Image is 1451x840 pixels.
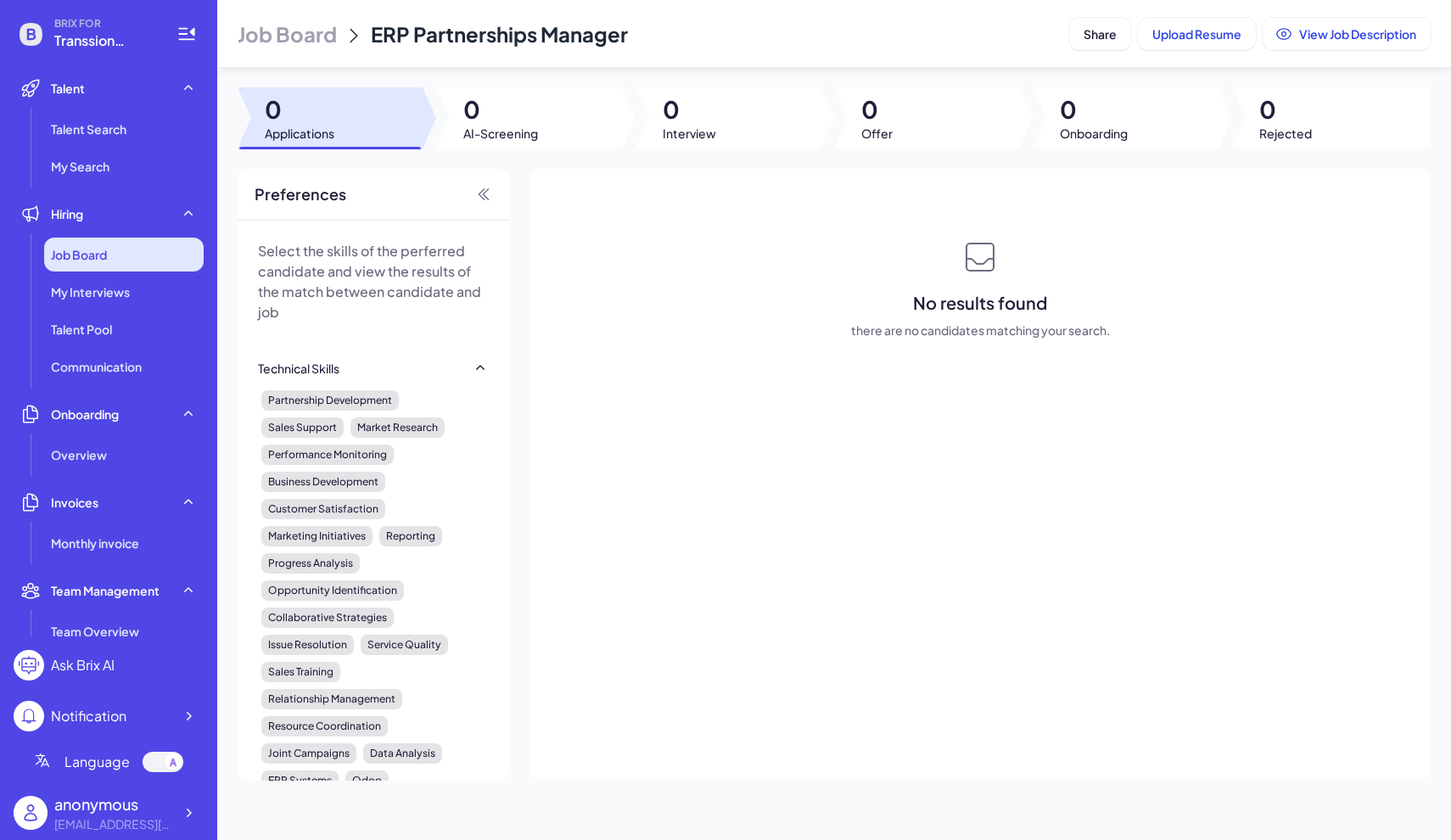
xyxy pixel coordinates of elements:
[851,322,1110,339] span: there are no candidates matching your search.
[1069,18,1131,50] button: Share
[350,417,445,438] div: Market Research
[64,752,130,772] span: Language
[261,743,356,764] div: Joint Campaigns
[14,796,48,830] img: user_logo.png
[51,582,160,599] span: Team Management
[51,494,98,511] span: Invoices
[861,125,893,142] span: Offer
[51,655,115,675] div: Ask Brix AI
[51,246,107,263] span: Job Board
[265,125,334,142] span: Applications
[463,125,538,142] span: AI-Screening
[1060,94,1128,125] span: 0
[255,182,346,206] span: Preferences
[258,360,339,377] div: Technical Skills
[463,94,538,125] span: 0
[51,623,139,640] span: Team Overview
[54,31,156,51] span: Transsion Holding
[54,815,173,833] div: maimai@joinbrix.com
[51,158,109,175] span: My Search
[51,120,126,137] span: Talent Search
[261,390,399,411] div: Partnership Development
[261,689,402,709] div: Relationship Management
[379,526,442,546] div: Reporting
[1060,125,1128,142] span: Onboarding
[51,321,112,338] span: Talent Pool
[258,241,489,322] p: Select the skills of the perferred candidate and view the results of the match between candidate ...
[913,291,1047,315] span: No results found
[261,608,394,628] div: Collaborative Strategies
[54,17,156,31] span: BRIX FOR
[261,526,373,546] div: Marketing Initiatives
[51,205,83,222] span: Hiring
[238,20,337,48] span: Job Board
[345,770,389,791] div: Odoo
[51,80,85,97] span: Talent
[1299,26,1416,42] span: View Job Description
[261,445,394,465] div: Performance Monitoring
[1259,94,1312,125] span: 0
[1084,26,1117,42] span: Share
[51,406,119,423] span: Onboarding
[1138,18,1256,50] button: Upload Resume
[51,283,130,300] span: My Interviews
[363,743,442,764] div: Data Analysis
[1263,18,1431,50] button: View Job Description
[261,580,404,601] div: Opportunity Identification
[51,535,139,552] span: Monthly invoice
[663,94,716,125] span: 0
[265,94,334,125] span: 0
[1259,125,1312,142] span: Rejected
[261,662,340,682] div: Sales Training
[861,94,893,125] span: 0
[54,792,173,815] div: anonymous
[261,553,360,574] div: Progress Analysis
[51,446,107,463] span: Overview
[261,499,385,519] div: Customer Satisfaction
[663,125,716,142] span: Interview
[261,635,354,655] div: Issue Resolution
[51,358,142,375] span: Communication
[51,706,126,726] div: Notification
[371,21,628,47] span: ERP Partnerships Manager
[261,417,344,438] div: Sales Support
[361,635,448,655] div: Service Quality
[261,716,388,736] div: Resource Coordination
[1152,26,1241,42] span: Upload Resume
[261,472,385,492] div: Business Development
[261,770,339,791] div: ERP Systems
